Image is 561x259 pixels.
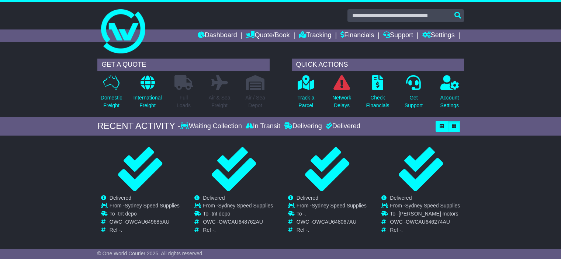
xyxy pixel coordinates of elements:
[297,94,314,109] p: Track a Parcel
[121,227,122,233] span: .
[404,75,423,113] a: GetSupport
[332,75,352,113] a: NetworkDelays
[297,203,367,211] td: From -
[208,94,230,109] p: Air & Sea Freight
[297,195,318,201] span: Delivered
[133,75,162,113] a: InternationalFreight
[110,195,131,201] span: Delivered
[110,203,180,211] td: From -
[332,94,351,109] p: Network Delays
[390,211,460,219] td: To -
[390,219,460,227] td: OWC -
[282,122,324,130] div: Delivering
[101,94,122,109] p: Domestic Freight
[118,211,137,217] span: tnt depo
[440,75,460,113] a: AccountSettings
[340,29,374,42] a: Financials
[245,94,265,109] p: Air / Sea Depot
[299,29,331,42] a: Tracking
[244,122,282,130] div: In Transit
[203,227,273,233] td: Ref -
[390,227,460,233] td: Ref -
[399,211,458,217] span: [PERSON_NAME] motors
[97,251,204,256] span: © One World Courier 2025. All rights reserved.
[125,203,180,209] span: Sydney Speed Supplies
[297,227,367,233] td: Ref -
[246,29,290,42] a: Quote/Book
[203,203,273,211] td: From -
[100,75,122,113] a: DomesticFreight
[97,59,270,71] div: GET A QUOTE
[308,227,309,233] span: .
[125,219,170,225] span: OWCAU649685AU
[219,219,263,225] span: OWCAU648762AU
[212,211,231,217] span: tnt depo
[406,219,450,225] span: OWCAU646274AU
[203,211,273,219] td: To -
[214,227,216,233] span: .
[390,195,412,201] span: Delivered
[203,195,225,201] span: Delivered
[383,29,413,42] a: Support
[198,29,237,42] a: Dashboard
[110,227,180,233] td: Ref -
[366,75,390,113] a: CheckFinancials
[203,219,273,227] td: OWC -
[390,203,460,211] td: From -
[312,203,367,209] span: Sydney Speed Supplies
[312,219,357,225] span: OWCAU648067AU
[297,211,367,219] td: To -
[110,211,180,219] td: To -
[366,94,389,109] p: Check Financials
[440,94,459,109] p: Account Settings
[97,121,181,132] div: RECENT ACTIVITY -
[110,219,180,227] td: OWC -
[297,75,315,113] a: Track aParcel
[174,94,193,109] p: Full Loads
[401,227,403,233] span: .
[218,203,273,209] span: Sydney Speed Supplies
[405,203,460,209] span: Sydney Speed Supplies
[180,122,243,130] div: Waiting Collection
[292,59,464,71] div: QUICK ACTIONS
[133,94,162,109] p: International Freight
[297,219,367,227] td: OWC -
[305,211,307,217] span: .
[324,122,360,130] div: Delivered
[405,94,423,109] p: Get Support
[422,29,455,42] a: Settings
